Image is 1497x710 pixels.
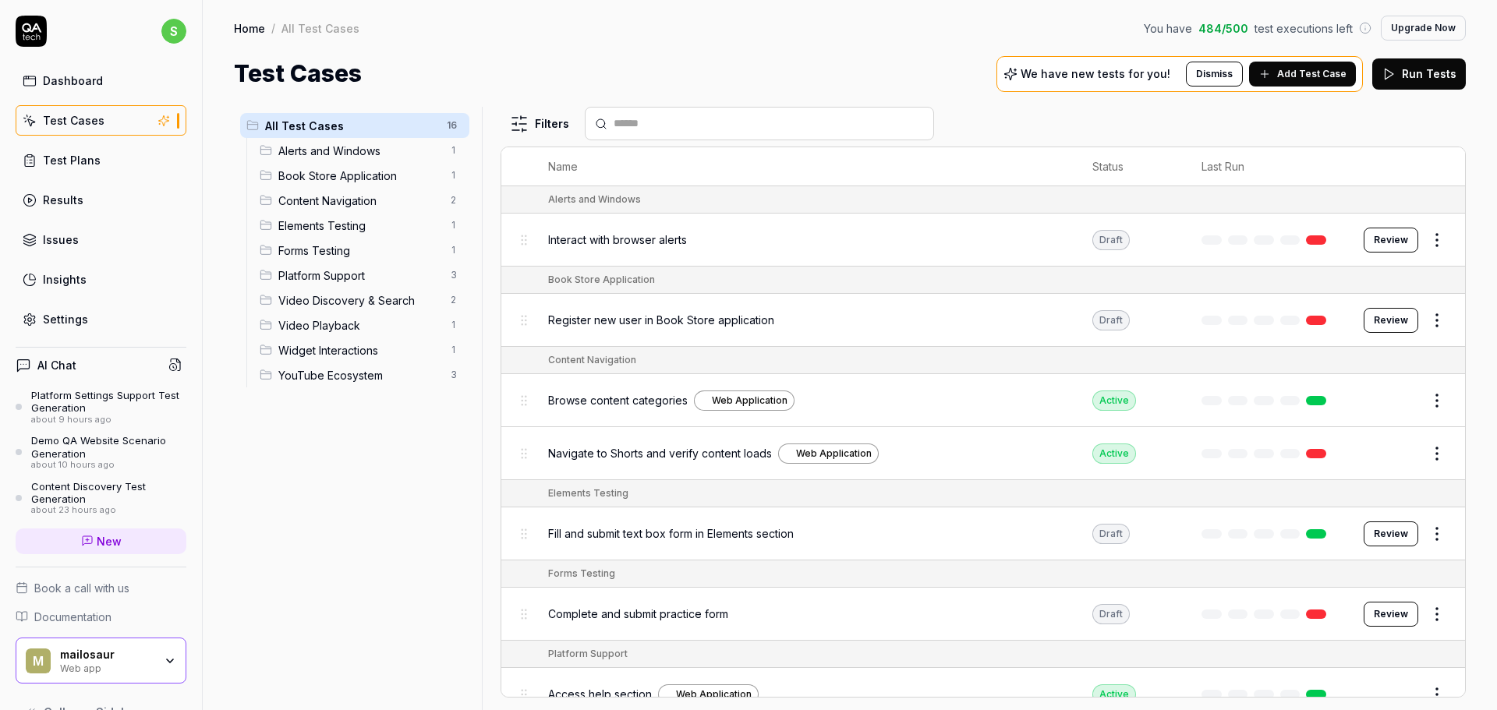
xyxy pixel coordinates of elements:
span: Forms Testing [278,242,441,259]
span: You have [1144,20,1192,37]
div: Draft [1092,230,1130,250]
div: Settings [43,311,88,327]
div: Draft [1092,604,1130,624]
th: Last Run [1186,147,1348,186]
span: New [97,533,122,549]
div: Issues [43,231,79,248]
span: 16 [441,116,463,135]
div: about 10 hours ago [31,460,186,471]
tr: Navigate to Shorts and verify content loadsWeb ApplicationActive [501,427,1465,480]
p: We have new tests for you! [1021,69,1170,79]
div: Drag to reorderVideo Discovery & Search2 [253,288,469,313]
a: Settings [16,304,186,334]
div: Drag to reorderElements Testing1 [253,213,469,238]
div: Drag to reorderAlerts and Windows1 [253,138,469,163]
span: Video Playback [278,317,441,334]
span: Web Application [712,394,787,408]
span: 1 [444,341,463,359]
a: Insights [16,264,186,295]
a: Test Cases [16,105,186,136]
h1: Test Cases [234,56,362,91]
div: Book Store Application [548,273,655,287]
a: Book a call with us [16,580,186,596]
span: Web Application [796,447,872,461]
div: Drag to reorderWidget Interactions1 [253,337,469,362]
span: 1 [444,216,463,235]
button: Upgrade Now [1381,16,1466,41]
div: mailosaur [60,648,154,662]
span: Alerts and Windows [278,143,441,159]
span: 1 [444,241,463,260]
span: test executions left [1255,20,1353,37]
th: Status [1077,147,1186,186]
div: Drag to reorderForms Testing1 [253,238,469,263]
div: Test Cases [43,112,104,129]
div: Test Plans [43,152,101,168]
div: Drag to reorderPlatform Support3 [253,263,469,288]
div: about 9 hours ago [31,415,186,426]
button: Review [1364,308,1418,333]
div: Drag to reorderYouTube Ecosystem3 [253,362,469,387]
span: Navigate to Shorts and verify content loads [548,445,772,461]
span: 3 [444,266,463,284]
tr: Fill and submit text box form in Elements sectionDraftReview [501,507,1465,560]
a: New [16,528,186,554]
a: Web Application [778,443,879,464]
a: Home [234,20,265,36]
div: Demo QA Website Scenario Generation [31,434,186,460]
span: Interact with browser alerts [548,231,687,248]
span: 2 [444,191,463,210]
span: Fill and submit text box form in Elements section [548,525,794,542]
span: Complete and submit practice form [548,606,728,622]
div: Forms Testing [548,567,615,581]
button: Add Test Case [1249,62,1356,87]
span: s [161,19,186,44]
div: Drag to reorderBook Store Application1 [253,163,469,188]
div: Platform Settings Support Test Generation [31,389,186,415]
div: Draft [1092,310,1130,330]
a: Web Application [694,390,795,411]
a: Documentation [16,609,186,625]
span: Browse content categories [548,392,688,408]
a: Web Application [658,684,759,705]
span: Content Navigation [278,193,441,209]
button: Filters [501,108,579,140]
button: mmailosaurWeb app [16,638,186,684]
div: Drag to reorderContent Navigation2 [253,188,469,213]
a: Results [16,185,186,215]
div: Content Discovery Test Generation [31,480,186,506]
a: Issues [16,224,186,255]
div: Web app [60,661,154,673]
div: Results [43,192,83,208]
div: Active [1092,390,1136,411]
span: Add Test Case [1277,67,1347,81]
div: Elements Testing [548,486,628,500]
a: Review [1364,521,1418,546]
a: Content Discovery Test Generationabout 23 hours ago [16,480,186,516]
span: Book Store Application [278,168,441,184]
span: Elements Testing [278,217,441,234]
span: All Test Cases [265,118,437,134]
div: Platform Support [548,647,628,661]
a: Dashboard [16,65,186,96]
span: Platform Support [278,267,441,284]
tr: Register new user in Book Store applicationDraftReview [501,294,1465,347]
h4: AI Chat [37,357,76,373]
span: Widget Interactions [278,342,441,359]
div: Dashboard [43,72,103,89]
button: Review [1364,228,1418,253]
span: Video Discovery & Search [278,292,441,309]
a: Platform Settings Support Test Generationabout 9 hours ago [16,389,186,425]
span: 1 [444,316,463,334]
div: All Test Cases [281,20,359,36]
div: Drag to reorderVideo Playback1 [253,313,469,337]
button: s [161,16,186,47]
span: Web Application [676,687,752,701]
div: Content Navigation [548,353,636,367]
span: Book a call with us [34,580,129,596]
a: Test Plans [16,145,186,175]
div: Active [1092,684,1136,705]
a: Demo QA Website Scenario Generationabout 10 hours ago [16,434,186,470]
span: Access help section [548,686,652,702]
